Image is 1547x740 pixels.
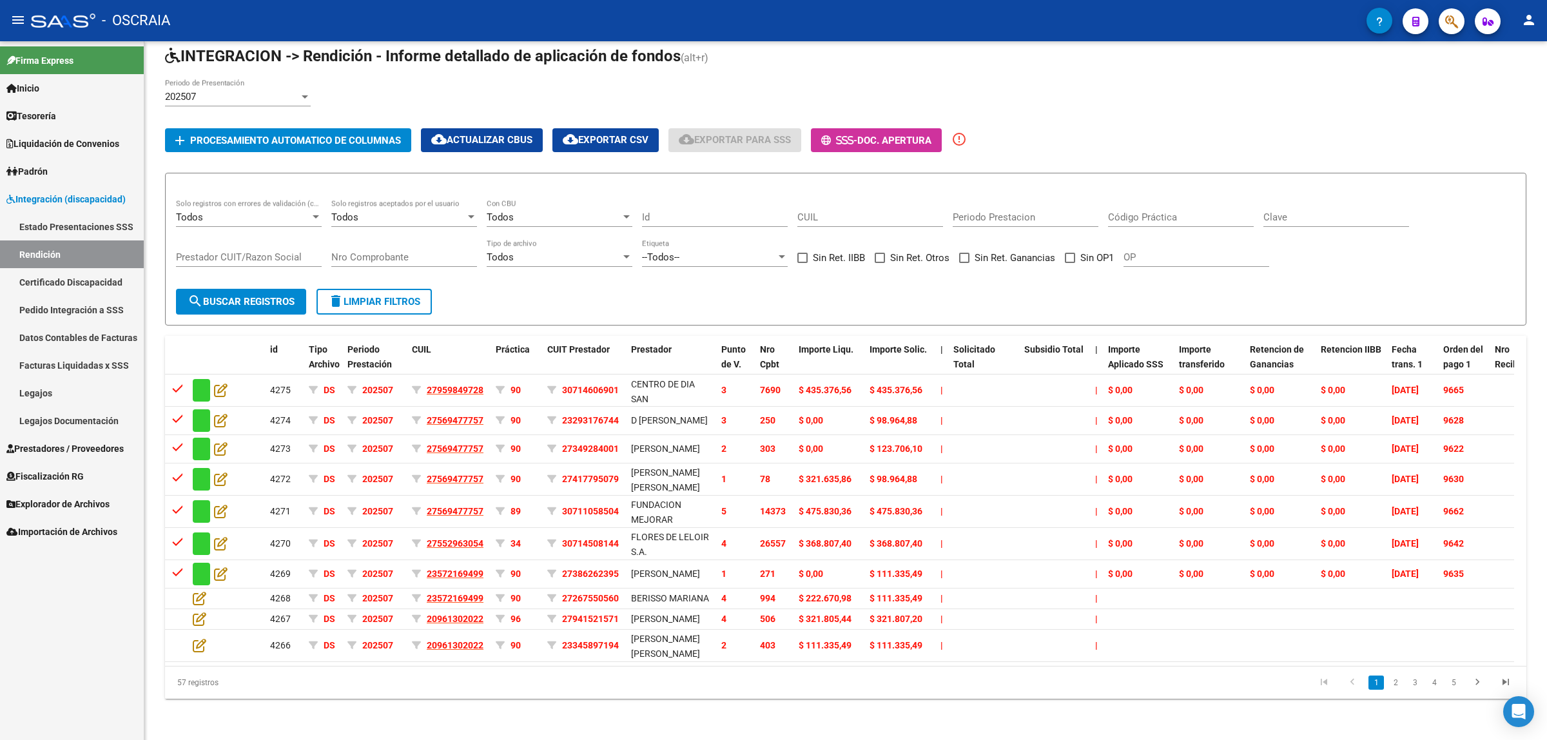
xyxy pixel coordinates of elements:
datatable-header-cell: Fecha trans. 1 [1386,336,1438,393]
span: | [940,506,943,516]
span: $ 111.335,49 [870,640,922,650]
mat-icon: check [170,411,186,426]
span: Liquidación de Convenios [6,137,119,151]
div: D [PERSON_NAME] [631,413,708,428]
div: [PERSON_NAME] [631,442,700,456]
span: DS [324,506,335,516]
div: 4269 [270,567,298,581]
span: 89 [511,506,521,516]
span: DS [324,640,335,650]
div: BERISSO MARIANA [631,591,709,606]
datatable-header-cell: Solicitado Total [948,336,1019,393]
span: 403 [760,640,775,650]
span: [DATE] [1392,385,1419,395]
li: page 1 [1367,672,1386,694]
div: [PERSON_NAME] [PERSON_NAME] [631,632,711,661]
span: $ 123.706,10 [870,443,922,454]
span: | [940,614,943,624]
span: DS [324,443,335,454]
span: $ 0,00 [1179,385,1203,395]
span: 202507 [362,443,393,454]
a: 1 [1368,676,1384,690]
span: Todos [331,211,358,223]
mat-icon: check [170,469,186,485]
span: $ 0,00 [1108,569,1133,579]
span: | [1095,385,1098,395]
span: 30714606901 [562,385,619,395]
span: | [940,593,943,603]
span: Tesorería [6,109,56,123]
span: $ 0,00 [1250,474,1274,484]
span: - OSCRAIA [102,6,170,35]
span: $ 98.964,88 [870,474,917,484]
span: $ 111.335,49 [799,640,851,650]
span: Fecha trans. 1 [1392,344,1423,369]
span: 202507 [362,569,393,579]
mat-icon: person [1521,12,1537,28]
datatable-header-cell: Periodo Prestación [342,336,407,393]
span: $ 111.335,49 [870,593,922,603]
span: Inicio [6,81,39,95]
span: 27959849728 [427,385,483,395]
span: Doc. Apertura [857,135,931,146]
mat-icon: menu [10,12,26,28]
span: (alt+r) [681,52,708,64]
span: 30711058504 [562,506,619,516]
div: 4273 [270,442,298,456]
div: FUNDACION MEJORAR ESTUDIANDO TRABAJANDO PARA ASCENDER SOCIALMENTE ( M.E.T.A.S.) [631,498,711,600]
span: Prestador [631,344,672,355]
span: 90 [511,415,521,425]
span: Sin Ret. Ganancias [975,250,1055,266]
span: Importe Solic. [870,344,927,355]
span: 23345897194 [562,640,619,650]
span: 9628 [1443,415,1464,425]
span: 90 [511,385,521,395]
datatable-header-cell: Retencion de Ganancias [1245,336,1316,393]
span: [DATE] [1392,538,1419,549]
datatable-header-cell: Importe Liqu. [793,336,864,393]
span: $ 0,00 [799,443,823,454]
span: 23293176744 [562,415,619,425]
datatable-header-cell: Orden del pago 1 [1438,336,1490,393]
span: $ 0,00 [1108,474,1133,484]
span: 34 [511,538,521,549]
span: Prestadores / Proveedores [6,442,124,456]
span: Tipo Archivo [309,344,340,369]
span: Limpiar filtros [328,296,420,307]
mat-icon: check [170,501,186,517]
span: 303 [760,443,775,454]
span: 26557 [760,538,786,549]
span: $ 0,00 [1108,385,1133,395]
datatable-header-cell: Punto de V. [716,336,755,393]
span: 4 [721,593,726,603]
span: 27349284001 [562,443,619,454]
div: CENTRO DE DIA SAN [PERSON_NAME] S.R.L. [631,377,711,436]
button: Actualizar CBUs [421,128,543,152]
span: | [940,640,943,650]
datatable-header-cell: Importe transferido [1174,336,1245,393]
span: DS [324,415,335,425]
span: Orden del pago 1 [1443,344,1483,369]
span: | [940,569,943,579]
span: 506 [760,614,775,624]
span: 90 [511,474,521,484]
span: $ 435.376,56 [799,385,851,395]
span: 202507 [362,506,393,516]
datatable-header-cell: Práctica [491,336,542,393]
span: Integración (discapacidad) [6,192,126,206]
span: 9642 [1443,538,1464,549]
span: CUIL [412,344,431,355]
div: 4268 [270,591,298,606]
mat-icon: error_outline [951,131,967,147]
mat-icon: delete [328,293,344,309]
span: Importe Aplicado SSS [1108,344,1163,369]
datatable-header-cell: Importe Aplicado SSS [1103,336,1174,393]
li: page 4 [1425,672,1444,694]
span: 90 [511,640,521,650]
div: FLORES DE LELOIR S.A. [631,530,711,560]
span: DS [324,593,335,603]
datatable-header-cell: Tipo Archivo [304,336,342,393]
span: $ 0,00 [1321,415,1345,425]
span: DS [324,474,335,484]
span: | [1095,415,1098,425]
